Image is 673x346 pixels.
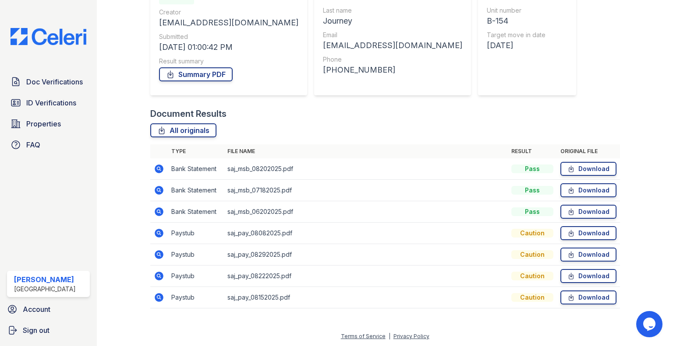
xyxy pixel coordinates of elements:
div: Caution [511,293,553,302]
div: Journey [323,15,462,27]
td: Bank Statement [168,158,224,180]
th: Result [508,144,557,158]
a: ID Verifications [7,94,90,112]
div: Caution [511,250,553,259]
a: Terms of Service [341,333,386,339]
div: [DATE] 01:00:42 PM [159,41,298,53]
div: B-154 [487,15,560,27]
img: CE_Logo_Blue-a8612792a0a2168367f1c8372b55b34899dd931a85d93a1a3d3e32e68fde9ad4.png [4,28,93,45]
div: Document Results [150,108,227,120]
div: [PERSON_NAME] [14,274,76,285]
a: Doc Verifications [7,73,90,91]
span: Doc Verifications [26,77,83,87]
th: Original file [557,144,620,158]
th: Type [168,144,224,158]
span: Sign out [23,325,50,336]
a: Download [560,183,616,197]
div: Result summary [159,57,298,66]
td: Paystub [168,223,224,244]
a: Summary PDF [159,67,233,81]
td: saj_pay_08082025.pdf [224,223,508,244]
td: saj_msb_06202025.pdf [224,201,508,223]
td: saj_pay_08152025.pdf [224,287,508,308]
div: Phone [323,55,462,64]
a: Download [560,290,616,304]
td: Paystub [168,287,224,308]
a: Download [560,226,616,240]
div: Target move in date [487,31,560,39]
a: Download [560,162,616,176]
div: Caution [511,272,553,280]
div: Last name [323,6,462,15]
iframe: chat widget [636,311,664,337]
td: Bank Statement [168,201,224,223]
td: Bank Statement [168,180,224,201]
div: Unit number [487,6,560,15]
td: saj_msb_07182025.pdf [224,180,508,201]
span: Properties [26,119,61,129]
div: [EMAIL_ADDRESS][DOMAIN_NAME] [323,39,462,52]
a: Account [4,301,93,318]
div: Submitted [159,32,298,41]
a: FAQ [7,136,90,154]
div: Pass [511,164,553,173]
a: Download [560,269,616,283]
a: Sign out [4,322,93,339]
div: [PHONE_NUMBER] [323,64,462,76]
td: saj_pay_08222025.pdf [224,266,508,287]
td: saj_msb_08202025.pdf [224,158,508,180]
td: Paystub [168,266,224,287]
div: | [389,333,390,339]
span: ID Verifications [26,98,76,108]
span: FAQ [26,140,40,150]
div: [DATE] [487,39,560,52]
td: saj_pay_08292025.pdf [224,244,508,266]
a: Properties [7,115,90,133]
div: Caution [511,229,553,238]
a: Privacy Policy [393,333,429,339]
div: Pass [511,207,553,216]
div: Creator [159,8,298,17]
td: Paystub [168,244,224,266]
a: Download [560,248,616,262]
a: Download [560,205,616,219]
span: Account [23,304,50,315]
div: [GEOGRAPHIC_DATA] [14,285,76,294]
th: File name [224,144,508,158]
div: Email [323,31,462,39]
div: Pass [511,186,553,195]
a: All originals [150,123,216,137]
div: [EMAIL_ADDRESS][DOMAIN_NAME] [159,17,298,29]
